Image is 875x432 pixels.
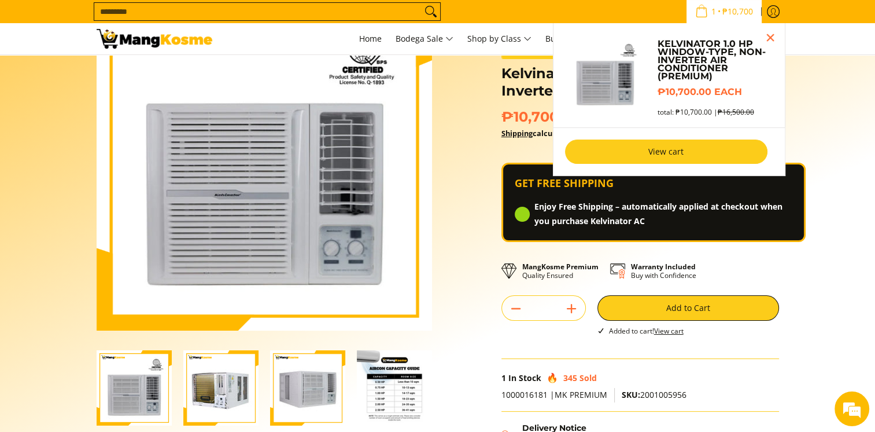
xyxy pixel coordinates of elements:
strong: calculated at checkout [501,128,618,138]
a: View cart [565,140,767,164]
button: Close pop up [762,29,779,46]
strong: MangKosme Premium [522,262,599,272]
img: Kelvinator 1.0 HP Window-Type, Non-Inverter Air Conditioner (Premium)-4 [357,350,432,426]
span: GET FREE SHIPPING [515,176,614,191]
span: Sold [579,372,597,383]
button: Search [422,3,440,20]
span: total: ₱10,700.00 | [657,108,754,116]
p: Buy with Confidence [631,262,696,280]
span: 345 [563,372,577,383]
s: ₱16,500.00 [717,107,754,117]
img: Kelvinator 1.0 HP Window-Type Non-Inverter Aircon (Premium) l Mang Kosme [97,29,212,49]
button: Subtract [502,299,530,318]
a: Bulk Center [540,23,596,54]
img: Kelvinator 1.0 HP Window-Type, Non-Inverter Air Conditioner (Premium)-1 [97,350,172,426]
span: 2001005956 [622,389,686,400]
span: SKU: [622,389,640,400]
span: In Stock [508,372,541,383]
p: Quality Ensured [522,262,599,280]
span: Bodega Sale [396,32,453,46]
img: Kelvinator 1.0 HP Window-Type, Non-Inverter Air Conditioner (Premium)-3 [270,350,345,426]
strong: Warranty Included [631,262,696,272]
img: Kelvinator 1.0 HP Window-Type, Non-Inverter Air Conditioner (Premium)-2 [183,350,259,426]
nav: Main Menu [224,23,779,54]
span: 1000016181 |MK PREMIUM [501,389,607,400]
span: Bulk Center [545,33,590,44]
a: Home [353,23,387,54]
a: Shipping [501,128,533,138]
a: Bodega Sale [390,23,459,54]
ul: Sub Menu [553,23,785,176]
h1: Kelvinator 1.0 HP Window-Type, Non-Inverter Air Conditioner (Premium) [501,65,779,100]
button: Add to Cart [597,295,779,321]
a: View cart [654,326,684,336]
img: Default Title Kelvinator 1.0 HP Window-Type, Non-Inverter Air Conditioner (Premium) [565,35,646,116]
a: Kelvinator 1.0 HP Window-Type, Non-Inverter Air Conditioner (Premium) [657,40,773,80]
a: Shop by Class [462,23,537,54]
span: Enjoy Free Shipping – automatically applied at checkout when you purchase Kelvinator AC [534,200,792,229]
span: ₱10,700.00 [501,108,659,126]
span: ₱10,700 [721,8,755,16]
button: Add [558,299,585,318]
span: Home [359,33,382,44]
span: 1 [501,372,506,383]
span: Shop by Class [467,32,531,46]
h6: ₱10,700.00 each [657,86,773,98]
span: • [692,5,756,18]
span: Added to cart! [609,326,684,336]
span: 1 [710,8,718,16]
